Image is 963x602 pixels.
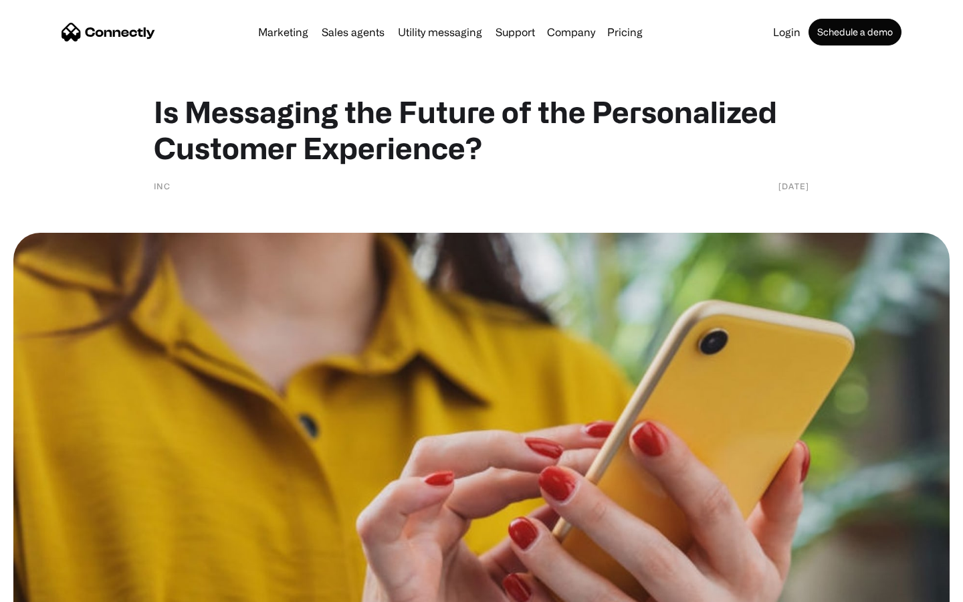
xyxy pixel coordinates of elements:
[27,579,80,597] ul: Language list
[778,179,809,193] div: [DATE]
[154,179,171,193] div: Inc
[768,27,806,37] a: Login
[393,27,488,37] a: Utility messaging
[316,27,390,37] a: Sales agents
[547,23,595,41] div: Company
[602,27,648,37] a: Pricing
[490,27,540,37] a: Support
[253,27,314,37] a: Marketing
[809,19,901,45] a: Schedule a demo
[13,579,80,597] aside: Language selected: English
[154,94,809,166] h1: Is Messaging the Future of the Personalized Customer Experience?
